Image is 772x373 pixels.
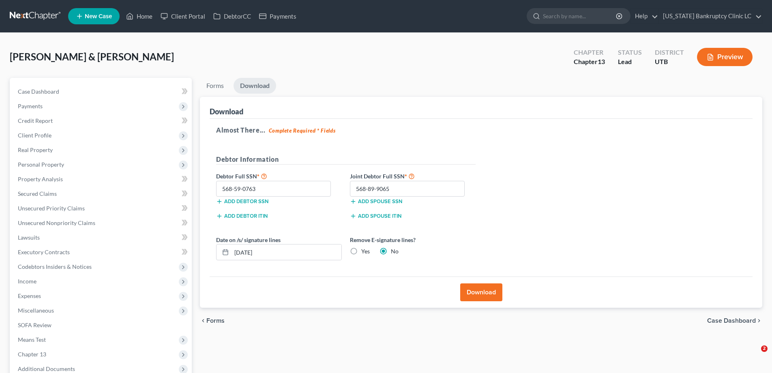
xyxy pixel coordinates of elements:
span: New Case [85,13,112,19]
a: SOFA Review [11,318,192,332]
a: Forms [200,78,230,94]
div: UTB [655,57,684,66]
span: 2 [761,345,768,352]
input: XXX-XX-XXXX [216,181,331,197]
a: Secured Claims [11,186,192,201]
span: Codebtors Insiders & Notices [18,263,92,270]
button: Preview [697,48,753,66]
span: Means Test [18,336,46,343]
div: Status [618,48,642,57]
a: Home [122,9,157,24]
span: Case Dashboard [18,88,59,95]
i: chevron_left [200,317,206,324]
a: Credit Report [11,114,192,128]
span: Miscellaneous [18,307,54,314]
iframe: Intercom live chat [744,345,764,365]
span: Additional Documents [18,365,75,372]
a: Property Analysis [11,172,192,186]
button: Add spouse SSN [350,198,402,205]
button: Download [460,283,502,301]
span: Unsecured Priority Claims [18,205,85,212]
input: MM/DD/YYYY [232,244,341,260]
button: Add spouse ITIN [350,213,401,219]
span: Personal Property [18,161,64,168]
a: [US_STATE] Bankruptcy Clinic LC [659,9,762,24]
span: Real Property [18,146,53,153]
i: chevron_right [756,317,762,324]
label: Debtor Full SSN [212,171,346,181]
input: Search by name... [543,9,617,24]
div: Chapter [574,57,605,66]
button: Add debtor ITIN [216,213,268,219]
span: Forms [206,317,225,324]
label: Remove E-signature lines? [350,236,476,244]
input: XXX-XX-XXXX [350,181,465,197]
div: Chapter [574,48,605,57]
span: Unsecured Nonpriority Claims [18,219,95,226]
span: Credit Report [18,117,53,124]
a: Unsecured Priority Claims [11,201,192,216]
strong: Complete Required * Fields [269,127,336,134]
a: Executory Contracts [11,245,192,259]
div: Lead [618,57,642,66]
span: Income [18,278,36,285]
a: Unsecured Nonpriority Claims [11,216,192,230]
span: Secured Claims [18,190,57,197]
a: Lawsuits [11,230,192,245]
label: Yes [361,247,370,255]
label: Date on /s/ signature lines [216,236,281,244]
span: Payments [18,103,43,109]
div: District [655,48,684,57]
a: Help [631,9,658,24]
h5: Almost There... [216,125,746,135]
a: Download [234,78,276,94]
span: SOFA Review [18,322,51,328]
span: Chapter 13 [18,351,46,358]
button: chevron_left Forms [200,317,236,324]
span: 13 [598,58,605,65]
a: Payments [255,9,300,24]
span: Expenses [18,292,41,299]
span: Property Analysis [18,176,63,182]
span: Lawsuits [18,234,40,241]
label: Joint Debtor Full SSN [346,171,480,181]
a: Client Portal [157,9,209,24]
label: No [391,247,399,255]
a: Case Dashboard [11,84,192,99]
a: Case Dashboard chevron_right [707,317,762,324]
div: Download [210,107,243,116]
span: Case Dashboard [707,317,756,324]
a: DebtorCC [209,9,255,24]
span: Client Profile [18,132,51,139]
button: Add debtor SSN [216,198,268,205]
span: Executory Contracts [18,249,70,255]
h5: Debtor Information [216,154,476,165]
span: [PERSON_NAME] & [PERSON_NAME] [10,51,174,62]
